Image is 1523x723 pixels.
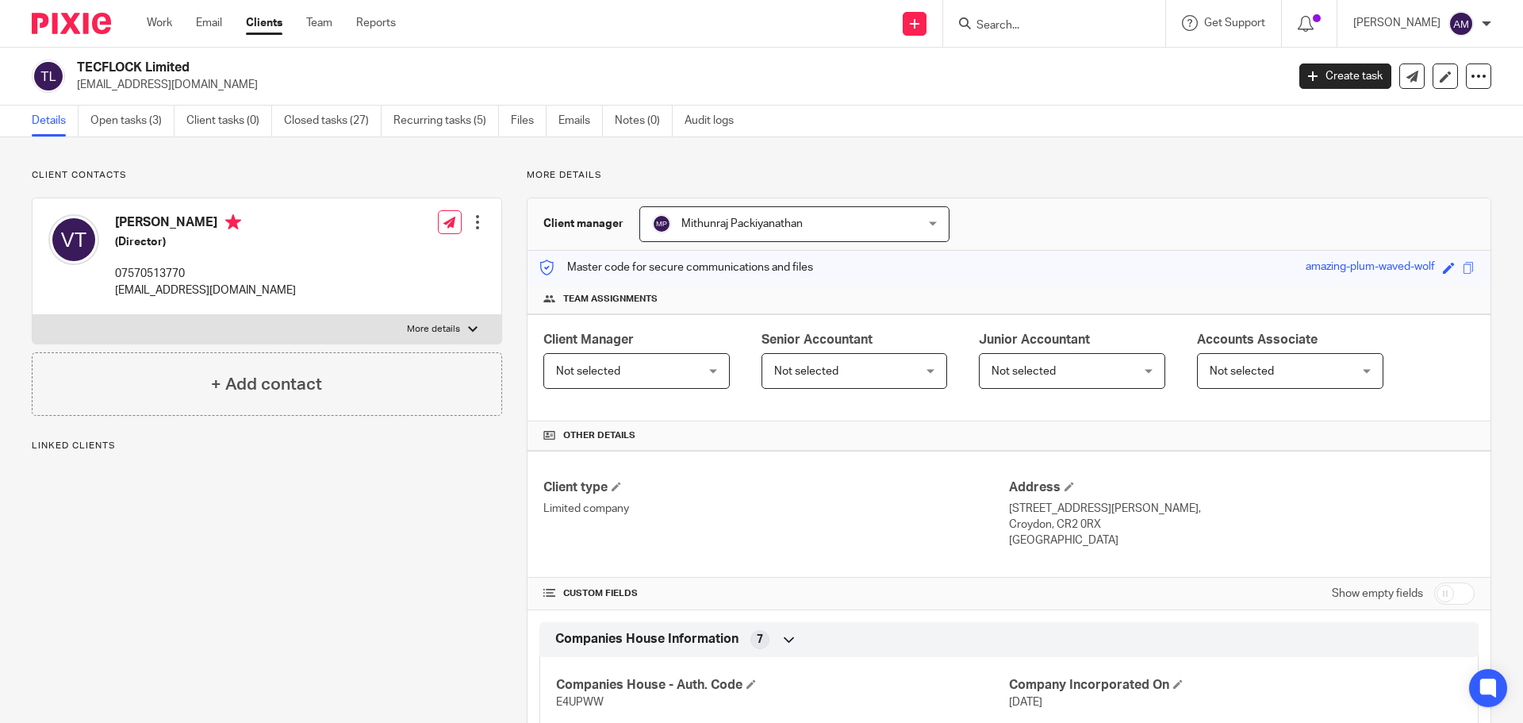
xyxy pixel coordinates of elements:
p: [GEOGRAPHIC_DATA] [1009,533,1475,548]
p: 07570513770 [115,266,296,282]
p: [PERSON_NAME] [1353,15,1441,31]
p: [EMAIL_ADDRESS][DOMAIN_NAME] [77,77,1276,93]
a: Reports [356,15,396,31]
h4: Companies House - Auth. Code [556,677,1009,694]
span: Accounts Associate [1197,333,1318,346]
span: Not selected [556,366,620,377]
span: E4UPWW [556,697,604,708]
a: Details [32,106,79,137]
a: Team [306,15,332,31]
h4: CUSTOM FIELDS [543,587,1009,600]
p: Croydon, CR2 0RX [1009,517,1475,533]
input: Search [975,19,1118,33]
p: [EMAIL_ADDRESS][DOMAIN_NAME] [115,283,296,298]
p: [STREET_ADDRESS][PERSON_NAME], [1009,501,1475,517]
a: Closed tasks (27) [284,106,382,137]
h4: Company Incorporated On [1009,677,1462,694]
i: Primary [225,214,241,230]
span: Team assignments [563,293,658,306]
img: Pixie [32,13,111,34]
p: More details [527,169,1491,182]
img: svg%3E [48,214,99,265]
h4: [PERSON_NAME] [115,214,296,234]
span: Get Support [1204,17,1265,29]
span: Companies House Information [555,631,738,648]
a: Files [511,106,547,137]
img: svg%3E [1448,11,1474,37]
span: Other details [563,429,635,442]
a: Recurring tasks (5) [393,106,499,137]
a: Create task [1299,63,1391,89]
p: Client contacts [32,169,502,182]
span: Not selected [992,366,1056,377]
img: svg%3E [32,60,65,93]
a: Open tasks (3) [90,106,175,137]
img: svg%3E [652,214,671,233]
a: Work [147,15,172,31]
a: Emails [558,106,603,137]
h4: + Add contact [211,372,322,397]
h3: Client manager [543,216,623,232]
p: Master code for secure communications and files [539,260,813,275]
a: Client tasks (0) [186,106,272,137]
span: Client Manager [543,333,634,346]
p: Linked clients [32,440,502,452]
h4: Address [1009,479,1475,496]
a: Audit logs [685,106,746,137]
p: Limited company [543,501,1009,517]
div: amazing-plum-waved-wolf [1306,259,1435,277]
span: 7 [757,632,763,648]
span: [DATE] [1009,697,1042,708]
a: Email [196,15,222,31]
h4: Client type [543,479,1009,496]
h2: TECFLOCK Limited [77,60,1036,76]
a: Notes (0) [615,106,673,137]
span: Not selected [774,366,838,377]
span: Junior Accountant [979,333,1090,346]
a: Clients [246,15,282,31]
p: More details [407,323,460,336]
h5: (Director) [115,234,296,250]
span: Senior Accountant [761,333,873,346]
span: Mithunraj Packiyanathan [681,218,803,229]
label: Show empty fields [1332,586,1423,602]
span: Not selected [1210,366,1274,377]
